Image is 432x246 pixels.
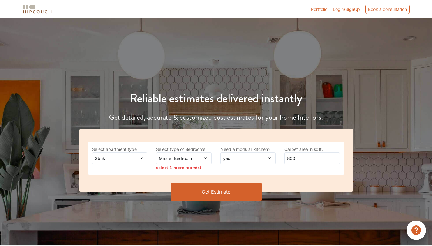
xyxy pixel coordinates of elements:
[171,183,262,201] button: Get Estimate
[333,7,360,12] span: Login/SignUp
[22,4,52,15] img: logo-horizontal.svg
[92,146,148,152] label: Select apartment type
[76,113,357,122] h4: Get detailed, accurate & customized cost estimates for your home Interiors.
[156,164,212,171] div: select 1 more room(s)
[311,6,327,12] a: Portfolio
[76,91,357,106] h1: Reliable estimates delivered instantly
[222,155,259,161] span: yes
[365,5,410,14] div: Book a consultation
[220,146,276,152] label: Need a modular kitchen?
[22,2,52,16] span: logo-horizontal.svg
[158,155,195,161] span: Master Bedroom
[284,152,340,164] input: Enter area sqft
[94,155,131,161] span: 2bhk
[156,146,212,152] label: Select type of Bedrooms
[284,146,340,152] label: Carpet area in sqft.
